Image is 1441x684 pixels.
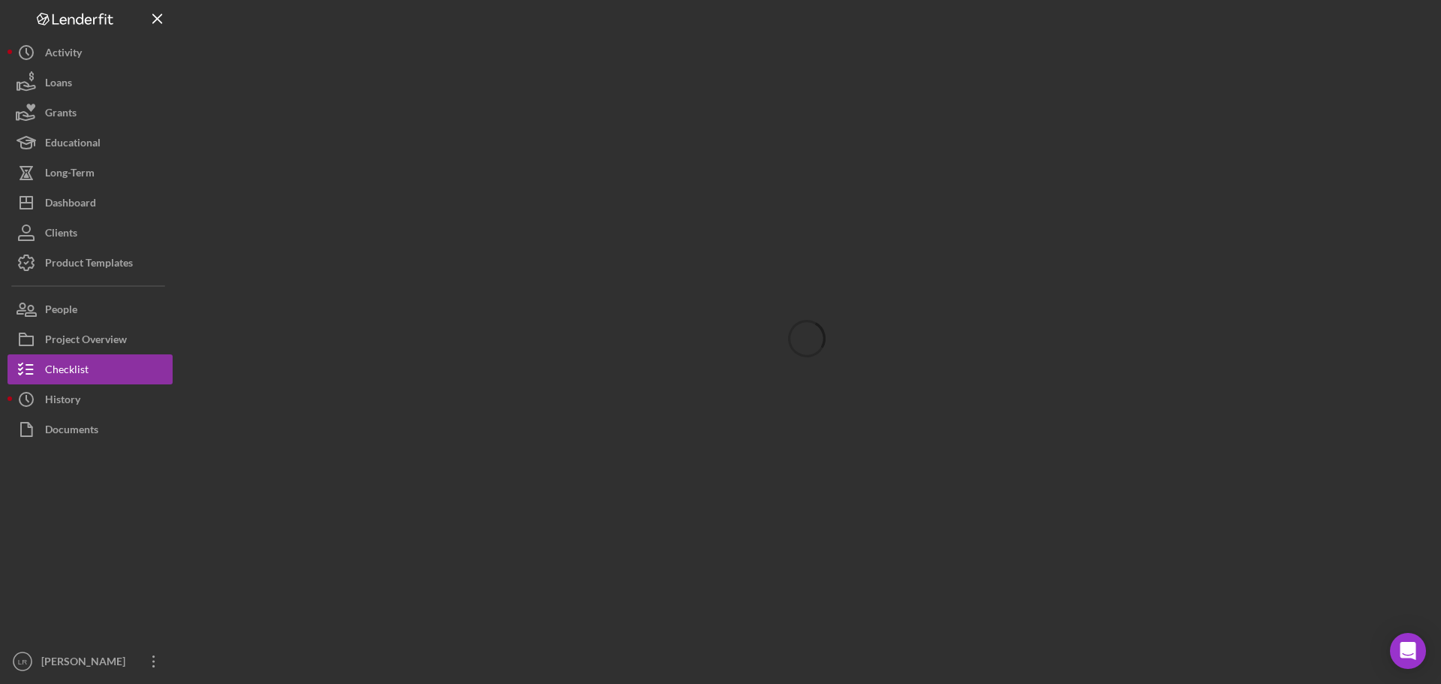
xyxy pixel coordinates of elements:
[45,294,77,328] div: People
[38,646,135,680] div: [PERSON_NAME]
[45,158,95,191] div: Long-Term
[8,294,173,324] button: People
[8,248,173,278] button: Product Templates
[45,324,127,358] div: Project Overview
[8,158,173,188] button: Long-Term
[18,658,27,666] text: LR
[8,324,173,354] button: Project Overview
[45,38,82,71] div: Activity
[8,68,173,98] button: Loans
[45,248,133,282] div: Product Templates
[45,218,77,252] div: Clients
[45,384,80,418] div: History
[45,414,98,448] div: Documents
[45,354,89,388] div: Checklist
[8,188,173,218] button: Dashboard
[45,128,101,161] div: Educational
[8,414,173,444] button: Documents
[8,646,173,676] button: LR[PERSON_NAME]
[8,218,173,248] button: Clients
[8,384,173,414] button: History
[8,354,173,384] button: Checklist
[8,128,173,158] button: Educational
[45,188,96,221] div: Dashboard
[1390,633,1426,669] div: Open Intercom Messenger
[45,68,72,101] div: Loans
[8,38,173,68] button: Activity
[8,98,173,128] button: Grants
[45,98,77,131] div: Grants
